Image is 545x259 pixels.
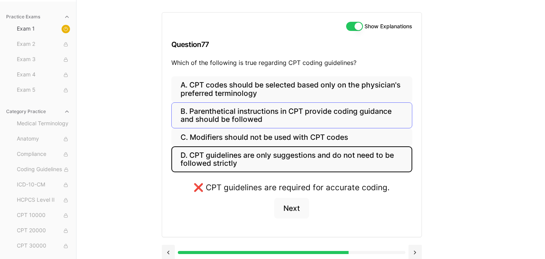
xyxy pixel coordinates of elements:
label: Show Explanations [364,24,412,29]
button: Exam 4 [14,69,73,81]
button: Medical Terminology [14,118,73,130]
span: Exam 2 [17,40,70,49]
span: Exam 4 [17,71,70,79]
button: C. Modifiers should not be used with CPT codes [171,128,412,146]
p: Which of the following is true regarding CPT coding guidelines? [171,58,412,67]
button: A. CPT codes should be selected based only on the physician's preferred terminology [171,76,412,102]
span: Compliance [17,150,70,159]
button: Exam 1 [14,23,73,35]
span: Exam 5 [17,86,70,94]
span: HCPCS Level II [17,196,70,204]
button: Next [274,198,309,219]
span: ICD-10-CM [17,181,70,189]
button: B. Parenthetical instructions in CPT provide coding guidance and should be followed [171,102,412,128]
span: CPT 30000 [17,242,70,250]
button: Practice Exams [3,11,73,23]
button: Exam 2 [14,38,73,50]
button: D. CPT guidelines are only suggestions and do not need to be followed strictly [171,146,412,172]
span: Exam 1 [17,25,70,33]
span: CPT 20000 [17,227,70,235]
button: CPT 10000 [14,209,73,222]
button: ICD-10-CM [14,179,73,191]
button: Anatomy [14,133,73,145]
div: ❌ CPT guidelines are required for accurate coding. [194,181,390,193]
button: Coding Guidelines [14,163,73,176]
button: Exam 5 [14,84,73,96]
button: Exam 3 [14,53,73,66]
span: Anatomy [17,135,70,143]
button: CPT 30000 [14,240,73,252]
button: CPT 20000 [14,225,73,237]
button: Category Practice [3,105,73,118]
h3: Question 77 [171,33,412,56]
span: Coding Guidelines [17,165,70,174]
span: Exam 3 [17,55,70,64]
span: Medical Terminology [17,120,70,128]
button: HCPCS Level II [14,194,73,206]
button: Compliance [14,148,73,160]
span: CPT 10000 [17,211,70,220]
